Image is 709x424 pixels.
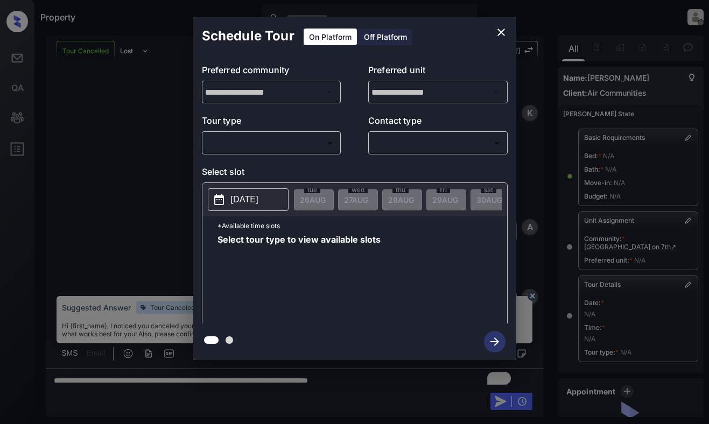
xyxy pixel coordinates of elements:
p: Preferred community [202,63,341,81]
p: Tour type [202,114,341,131]
span: Select tour type to view available slots [217,235,381,321]
p: Select slot [202,165,508,182]
button: [DATE] [208,188,289,211]
button: close [490,22,512,43]
p: [DATE] [231,193,258,206]
div: On Platform [304,29,357,45]
p: Contact type [368,114,508,131]
p: Preferred unit [368,63,508,81]
div: Off Platform [359,29,412,45]
h2: Schedule Tour [193,17,303,55]
p: *Available time slots [217,216,507,235]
